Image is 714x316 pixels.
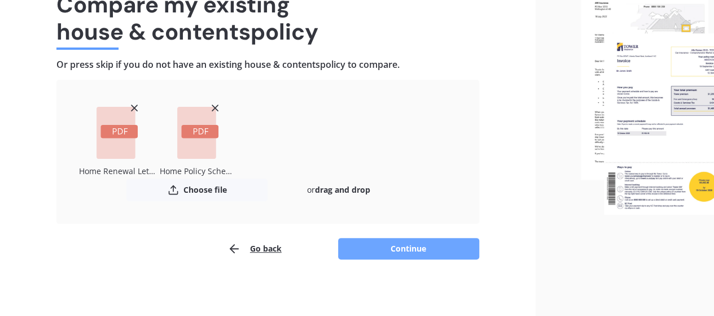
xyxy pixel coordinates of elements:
button: Choose file [126,179,268,201]
button: Continue [338,238,479,259]
div: Home Renewal Letter AHM027248589.pdf [79,163,155,179]
div: or [268,179,409,201]
h4: Or press skip if you do not have an existing house & contents policy to compare. [56,59,479,71]
div: Home Policy Schedule AHM027248589.pdf [160,163,236,179]
b: drag and drop [314,184,370,195]
button: Go back [227,237,282,260]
